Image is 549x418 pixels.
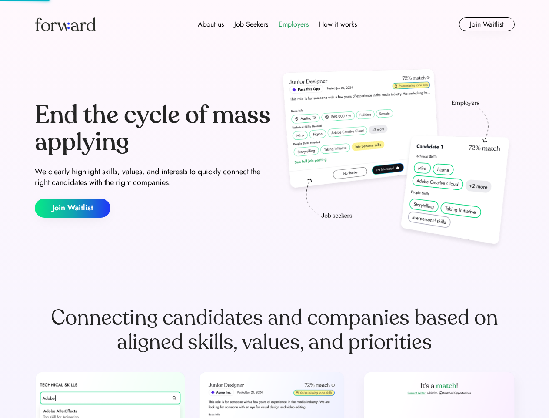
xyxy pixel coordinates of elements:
[234,19,268,30] div: Job Seekers
[35,102,271,155] div: End the cycle of mass applying
[35,17,96,31] img: Forward logo
[35,199,110,218] button: Join Waitlist
[279,19,309,30] div: Employers
[35,306,515,354] div: Connecting candidates and companies based on aligned skills, values, and priorities
[198,19,224,30] div: About us
[319,19,357,30] div: How it works
[278,66,515,253] img: hero-image.png
[459,17,515,31] button: Join Waitlist
[35,166,271,188] div: We clearly highlight skills, values, and interests to quickly connect the right candidates with t...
